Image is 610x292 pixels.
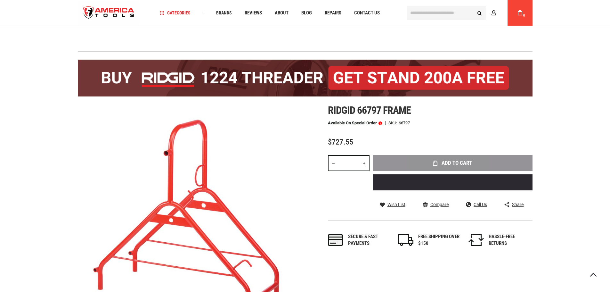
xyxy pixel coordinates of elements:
[78,1,140,25] a: store logo
[423,202,449,207] a: Compare
[78,60,533,96] img: BOGO: Buy the RIDGID® 1224 Threader (26092), get the 92467 200A Stand FREE!
[354,11,380,15] span: Contact Us
[325,11,341,15] span: Repairs
[474,7,486,19] button: Search
[322,9,344,17] a: Repairs
[430,202,449,207] span: Compare
[466,202,487,207] a: Call Us
[523,14,525,17] span: 0
[468,234,484,246] img: returns
[348,233,390,247] div: Secure & fast payments
[157,9,193,17] a: Categories
[351,9,383,17] a: Contact Us
[275,11,289,15] span: About
[301,11,312,15] span: Blog
[328,121,382,125] p: Available on Special Order
[298,9,315,17] a: Blog
[489,233,530,247] div: HASSLE-FREE RETURNS
[380,202,405,207] a: Wish List
[328,104,411,116] span: Ridgid 66797 frame
[418,233,460,247] div: FREE SHIPPING OVER $150
[242,9,265,17] a: Reviews
[160,11,191,15] span: Categories
[474,202,487,207] span: Call Us
[272,9,291,17] a: About
[245,11,262,15] span: Reviews
[398,234,413,246] img: shipping
[328,234,343,246] img: payments
[512,202,524,207] span: Share
[78,1,140,25] img: America Tools
[399,121,410,125] div: 66797
[387,202,405,207] span: Wish List
[328,138,353,146] span: $727.55
[216,11,232,15] span: Brands
[388,121,399,125] strong: SKU
[213,9,235,17] a: Brands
